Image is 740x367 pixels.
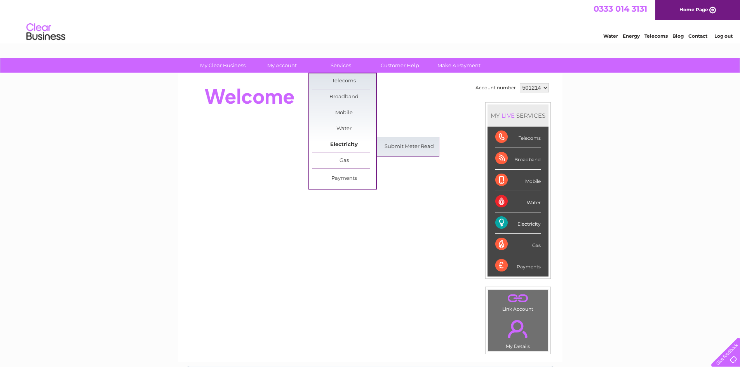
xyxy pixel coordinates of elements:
a: Contact [688,33,707,39]
div: Mobile [495,170,541,191]
a: Payments [312,171,376,186]
a: Services [309,58,373,73]
a: My Clear Business [191,58,255,73]
div: Broadband [495,148,541,169]
img: logo.png [26,20,66,44]
a: Mobile [312,105,376,121]
a: Log out [714,33,733,39]
div: Gas [495,234,541,255]
div: Telecoms [495,127,541,148]
td: Account number [474,81,518,94]
div: Electricity [495,212,541,234]
a: Make A Payment [427,58,491,73]
a: Customer Help [368,58,432,73]
a: Water [312,121,376,137]
a: . [490,315,546,343]
a: Submit Meter Read [377,139,441,155]
div: Water [495,191,541,212]
div: Clear Business is a trading name of Verastar Limited (registered in [GEOGRAPHIC_DATA] No. 3667643... [187,4,554,38]
a: Blog [672,33,684,39]
a: . [490,292,546,305]
a: My Account [250,58,314,73]
div: Payments [495,255,541,276]
a: Telecoms [644,33,668,39]
a: Gas [312,153,376,169]
td: Link Account [488,289,548,314]
a: 0333 014 3131 [594,4,647,14]
a: Water [603,33,618,39]
a: Electricity [312,137,376,153]
a: Broadband [312,89,376,105]
td: My Details [488,313,548,351]
a: Energy [623,33,640,39]
div: MY SERVICES [488,104,548,127]
div: LIVE [500,112,516,119]
a: Telecoms [312,73,376,89]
